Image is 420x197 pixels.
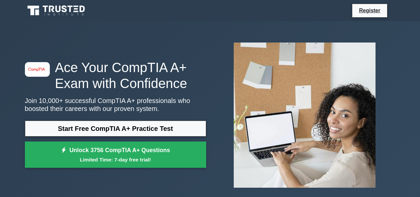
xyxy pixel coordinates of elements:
h1: Ace Your CompTIA A+ Exam with Confidence [25,59,206,91]
a: Unlock 3756 CompTIA A+ QuestionsLimited Time: 7-day free trial! [25,142,206,168]
a: Register [355,6,384,15]
p: Join 10,000+ successful CompTIA A+ professionals who boosted their careers with our proven system. [25,97,206,113]
a: Start Free CompTIA A+ Practice Test [25,121,206,137]
small: Limited Time: 7-day free trial! [33,156,198,163]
